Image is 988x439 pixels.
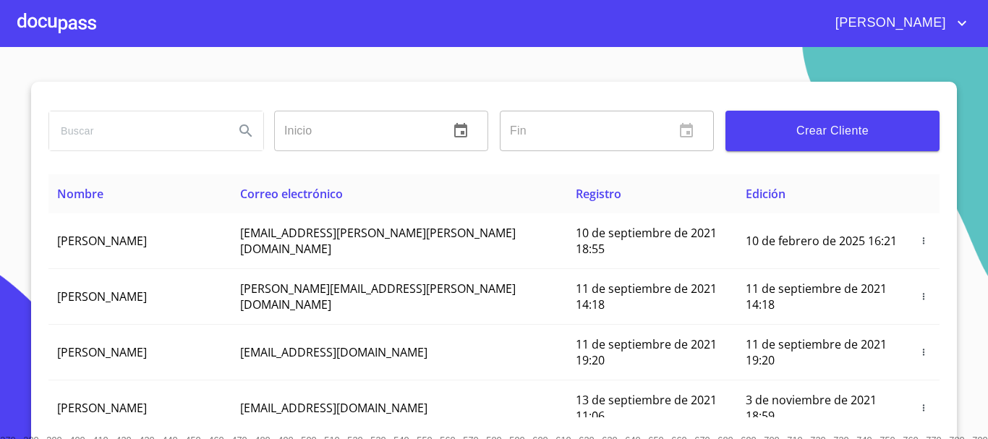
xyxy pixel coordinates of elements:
[746,233,897,249] span: 10 de febrero de 2025 16:21
[229,114,263,148] button: Search
[746,281,887,312] span: 11 de septiembre de 2021 14:18
[240,344,427,360] span: [EMAIL_ADDRESS][DOMAIN_NAME]
[825,12,971,35] button: account of current user
[825,12,953,35] span: [PERSON_NAME]
[725,111,940,151] button: Crear Cliente
[57,186,103,202] span: Nombre
[240,400,427,416] span: [EMAIL_ADDRESS][DOMAIN_NAME]
[576,281,717,312] span: 11 de septiembre de 2021 14:18
[57,233,147,249] span: [PERSON_NAME]
[576,336,717,368] span: 11 de septiembre de 2021 19:20
[737,121,928,141] span: Crear Cliente
[57,289,147,304] span: [PERSON_NAME]
[746,186,785,202] span: Edición
[240,281,516,312] span: [PERSON_NAME][EMAIL_ADDRESS][PERSON_NAME][DOMAIN_NAME]
[57,344,147,360] span: [PERSON_NAME]
[576,186,621,202] span: Registro
[240,186,343,202] span: Correo electrónico
[576,392,717,424] span: 13 de septiembre de 2021 11:06
[746,336,887,368] span: 11 de septiembre de 2021 19:20
[746,392,877,424] span: 3 de noviembre de 2021 18:59
[240,225,516,257] span: [EMAIL_ADDRESS][PERSON_NAME][PERSON_NAME][DOMAIN_NAME]
[576,225,717,257] span: 10 de septiembre de 2021 18:55
[49,111,223,150] input: search
[57,400,147,416] span: [PERSON_NAME]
